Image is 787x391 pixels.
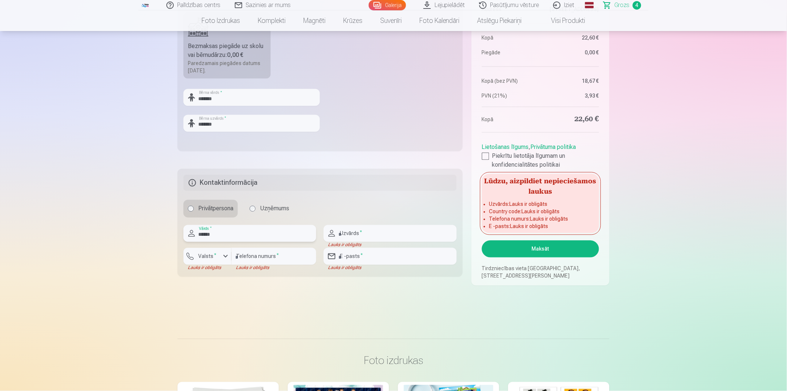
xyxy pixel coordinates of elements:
[482,152,599,170] label: Piekrītu lietotāja līgumam un konfidencialitātes politikai
[250,206,256,212] input: Uzņēmums
[482,174,599,198] h5: Lūdzu, aizpildiet nepieciešamos laukus
[482,115,537,125] dt: Kopā
[183,175,457,191] h5: Kontaktinformācija
[482,77,537,85] dt: Kopā (bez PVN)
[195,253,219,260] label: Valsts
[371,10,411,31] a: Suvenīri
[482,49,537,56] dt: Piegāde
[482,144,529,151] a: Lietošanas līgums
[531,10,594,31] a: Visi produkti
[249,10,294,31] a: Komplekti
[615,1,630,10] span: Grozs
[469,10,531,31] a: Atslēgu piekariņi
[544,49,599,56] dd: 0,00 €
[334,10,371,31] a: Krūzes
[188,42,266,59] div: Bezmaksas piegāde uz skolu vai bērnudārzu :
[482,241,599,258] button: Maksāt
[544,115,599,125] dd: 22,60 €
[482,34,537,41] dt: Kopā
[294,10,334,31] a: Magnēti
[183,265,232,271] div: Lauks ir obligāts
[183,248,232,265] button: Valsts*
[544,34,599,41] dd: 22,60 €
[183,354,604,367] h3: Foto izdrukas
[141,3,149,7] img: /fa1
[188,59,266,74] div: Paredzamais piegādes datums [DATE].
[482,92,537,99] dt: PVN (21%)
[245,200,294,218] label: Uzņēmums
[324,265,456,271] div: Lauks ir obligāts
[482,140,599,170] div: ,
[489,201,592,208] li: Uzvārds : Lauks ir obligāts
[188,206,194,212] input: Privātpersona
[489,208,592,215] li: Country code : Lauks ir obligāts
[489,215,592,223] li: Telefona numurs : Lauks ir obligāts
[544,77,599,85] dd: 18,67 €
[232,265,316,271] div: Lauks ir obligāts
[411,10,469,31] a: Foto kalendāri
[633,1,641,10] span: 4
[324,242,456,248] div: Lauks ir obligāts
[531,144,576,151] a: Privātuma politika
[193,10,249,31] a: Foto izdrukas
[227,51,243,58] b: 0,00 €
[489,223,592,230] li: E -pasts : Lauks ir obligāts
[482,265,599,280] p: Tirdzniecības vieta [GEOGRAPHIC_DATA], [STREET_ADDRESS][PERSON_NAME]
[544,92,599,99] dd: 3,93 €
[183,200,238,218] label: Privātpersona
